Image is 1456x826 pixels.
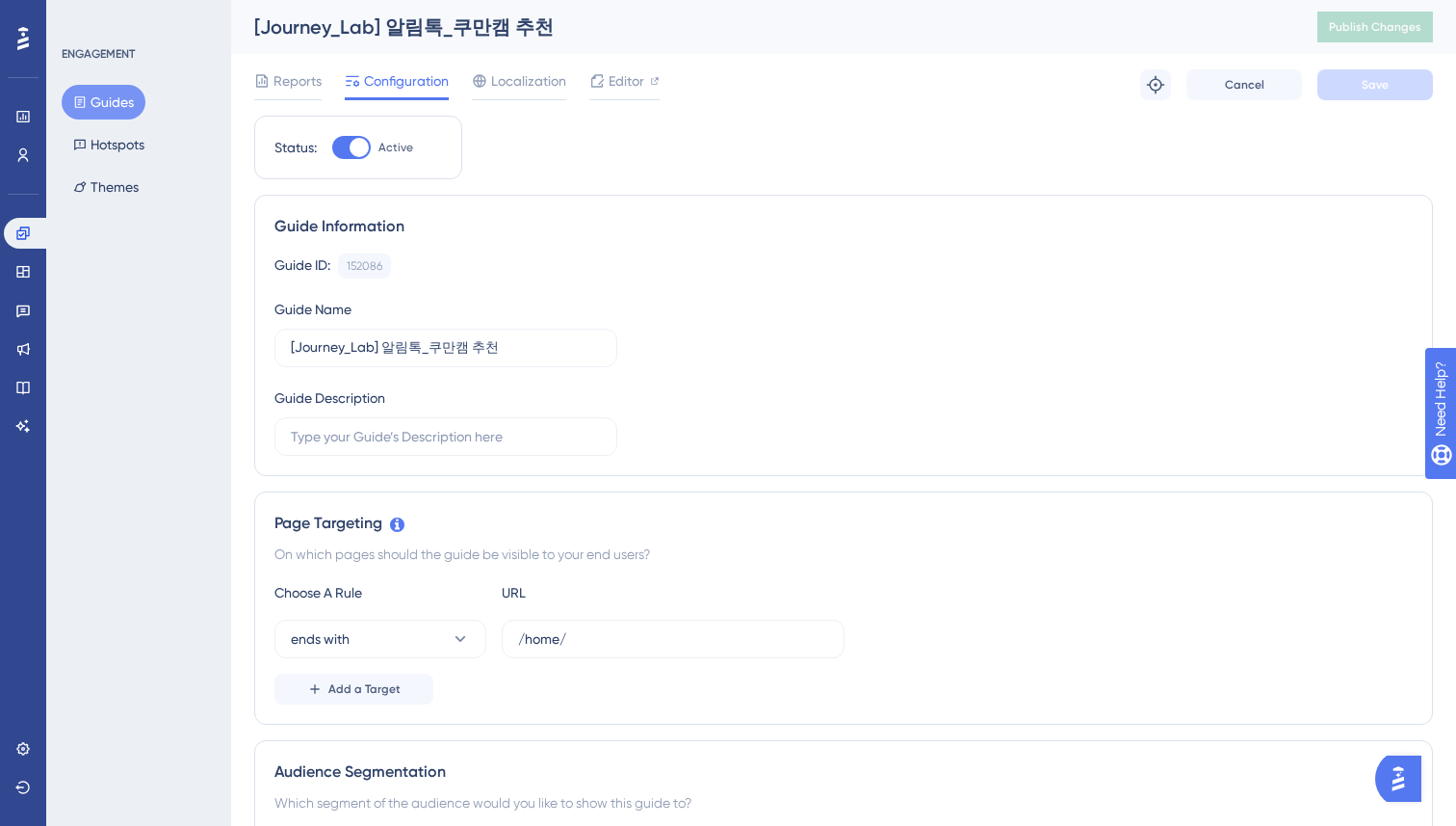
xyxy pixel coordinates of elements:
div: Which segment of the audience would you like to show this guide to? [274,791,1413,814]
div: ENGAGEMENT [62,46,135,62]
div: Status: [274,136,317,159]
span: Localization [491,69,566,93]
div: Guide ID: [274,253,330,279]
div: [Journey_Lab] 알림톡_쿠만캠 추천 [254,13,1269,40]
div: Page Targeting [274,512,1413,535]
span: ends with [291,627,350,651]
button: Publish Changes [1317,12,1433,42]
button: Cancel [1186,69,1302,100]
span: Reports [273,69,322,93]
div: Guide Description [274,386,385,410]
div: Guide Name [274,298,351,321]
button: Themes [62,170,150,204]
div: 152086 [347,258,382,274]
input: yourwebsite.com/path [518,628,828,650]
button: Add a Target [274,674,433,705]
div: Guide Information [274,215,1413,238]
div: URL [502,581,714,604]
span: Cancel [1225,77,1264,93]
span: Save [1362,77,1389,93]
button: Save [1317,69,1433,100]
div: Choose A Rule [274,581,486,604]
span: Configuration [364,69,449,93]
span: Editor [609,69,644,93]
span: Active [378,140,413,155]
button: Guides [62,85,145,120]
input: Type your Guide’s Description here [291,426,601,447]
button: Hotspots [62,127,156,162]
div: On which pages should the guide be visible to your end users? [274,543,1413,566]
span: Need Help? [42,5,117,28]
input: Type your Guide’s Name here [291,337,601,359]
div: Audience Segmentation [274,760,1413,784]
iframe: UserGuiding AI Assistant Launcher [1375,750,1433,808]
span: Publish Changes [1329,19,1421,35]
span: Add a Target [328,681,401,697]
button: ends with [274,620,486,658]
